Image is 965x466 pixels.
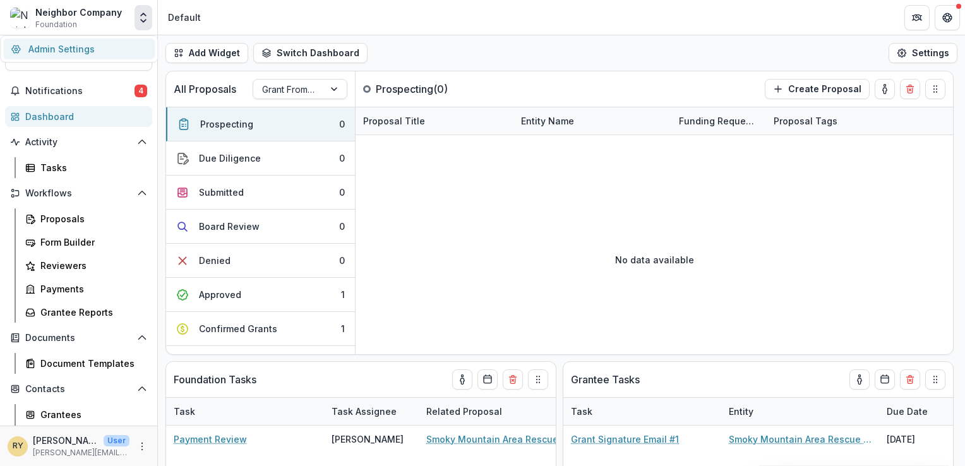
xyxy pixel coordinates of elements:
[199,186,244,199] div: Submitted
[135,85,147,97] span: 4
[199,288,241,301] div: Approved
[721,398,879,425] div: Entity
[10,8,30,28] img: Neighbor Company
[563,398,721,425] div: Task
[339,220,345,233] div: 0
[900,369,920,390] button: Delete card
[166,405,203,418] div: Task
[324,398,419,425] div: Task Assignee
[766,114,845,128] div: Proposal Tags
[20,232,152,253] a: Form Builder
[166,398,324,425] div: Task
[33,434,99,447] p: [PERSON_NAME]
[20,255,152,276] a: Reviewers
[376,81,471,97] p: Prospecting ( 0 )
[40,212,142,225] div: Proposals
[935,5,960,30] button: Get Help
[199,220,260,233] div: Board Review
[452,369,472,390] button: toggle-assigned-to-me
[339,152,345,165] div: 0
[477,369,498,390] button: Calendar
[563,405,600,418] div: Task
[199,322,277,335] div: Confirmed Grants
[199,254,231,267] div: Denied
[925,79,945,99] button: Drag
[35,6,122,19] div: Neighbor Company
[20,353,152,374] a: Document Templates
[5,132,152,152] button: Open Activity
[40,161,142,174] div: Tasks
[165,43,248,63] button: Add Widget
[166,107,355,141] button: Prospecting0
[5,81,152,101] button: Notifications4
[20,208,152,229] a: Proposals
[356,107,513,134] div: Proposal Title
[35,19,77,30] span: Foundation
[341,322,345,335] div: 1
[40,357,142,370] div: Document Templates
[332,433,404,446] div: [PERSON_NAME]
[163,8,206,27] nav: breadcrumb
[166,141,355,176] button: Due Diligence0
[20,278,152,299] a: Payments
[426,433,569,446] a: Smoky Mountain Area Rescue Ministries Inc - 2025 - Agency and Grant Information
[875,369,895,390] button: Calendar
[20,302,152,323] a: Grantee Reports
[615,253,694,266] p: No data available
[166,176,355,210] button: Submitted0
[174,81,236,97] p: All Proposals
[339,117,345,131] div: 0
[135,439,150,454] button: More
[571,433,679,446] a: Grant Signature Email #1
[721,405,761,418] div: Entity
[513,114,582,128] div: Entity Name
[13,442,23,450] div: Rhonda Youngblood
[253,43,368,63] button: Switch Dashboard
[339,186,345,199] div: 0
[766,107,924,134] div: Proposal Tags
[341,288,345,301] div: 1
[339,254,345,267] div: 0
[5,328,152,348] button: Open Documents
[25,86,135,97] span: Notifications
[25,188,132,199] span: Workflows
[729,433,872,446] a: Smoky Mountain Area Rescue Ministries Inc
[849,369,870,390] button: toggle-assigned-to-me
[571,372,640,387] p: Grantee Tasks
[875,79,895,99] button: toggle-assigned-to-me
[20,157,152,178] a: Tasks
[879,405,935,418] div: Due Date
[324,405,404,418] div: Task Assignee
[528,369,548,390] button: Drag
[20,404,152,425] a: Grantees
[356,114,433,128] div: Proposal Title
[419,398,577,425] div: Related Proposal
[166,278,355,312] button: Approved1
[889,43,957,63] button: Settings
[25,333,132,344] span: Documents
[904,5,930,30] button: Partners
[166,210,355,244] button: Board Review0
[174,433,247,446] a: Payment Review
[40,306,142,319] div: Grantee Reports
[765,79,870,99] button: Create Proposal
[5,379,152,399] button: Open Contacts
[25,110,142,123] div: Dashboard
[671,107,766,134] div: Funding Requested
[104,435,129,446] p: User
[40,408,142,421] div: Grantees
[40,236,142,249] div: Form Builder
[40,259,142,272] div: Reviewers
[135,5,152,30] button: Open entity switcher
[419,405,510,418] div: Related Proposal
[166,312,355,346] button: Confirmed Grants1
[174,372,256,387] p: Foundation Tasks
[513,107,671,134] div: Entity Name
[199,152,261,165] div: Due Diligence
